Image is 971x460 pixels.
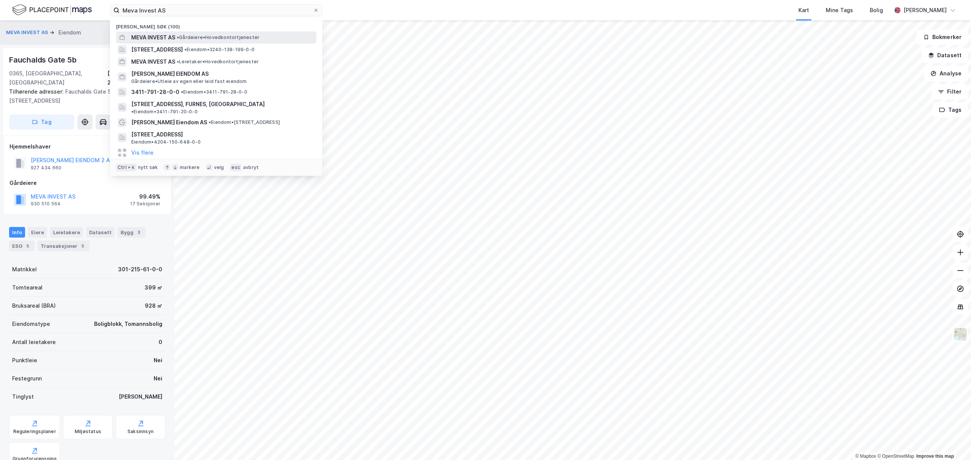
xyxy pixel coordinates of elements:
div: Reguleringsplaner [13,429,56,435]
img: logo.f888ab2527a4732fd821a326f86c7f29.svg [12,3,92,17]
div: 927 434 660 [31,165,61,171]
button: Analyse [924,66,968,81]
div: Antall leietakere [12,338,56,347]
div: 0365, [GEOGRAPHIC_DATA], [GEOGRAPHIC_DATA] [9,69,107,87]
div: Nei [154,356,162,365]
span: • [177,59,179,64]
div: [GEOGRAPHIC_DATA], 215/61 [107,69,165,87]
div: Saksinnsyn [127,429,154,435]
div: [PERSON_NAME] søk (100) [110,18,322,31]
button: Filter [932,84,968,99]
div: Bruksareal (BRA) [12,301,56,310]
div: Tinglyst [12,392,34,401]
span: • [209,119,211,125]
div: velg [214,164,224,171]
span: Tilhørende adresser: [9,88,65,95]
span: MEVA INVEST AS [131,57,175,66]
div: Mine Tags [826,6,853,15]
div: Kontrollprogram for chat [933,424,971,460]
button: Tag [9,114,74,130]
span: Eiendom • 3240-138-199-0-0 [184,47,255,53]
iframe: Chat Widget [933,424,971,460]
button: Bokmerker [917,30,968,45]
div: avbryt [243,164,259,171]
span: • [177,34,179,40]
div: nytt søk [138,164,158,171]
span: [STREET_ADDRESS] [131,130,313,139]
button: Tags [933,102,968,117]
div: 3 [135,228,143,236]
span: [STREET_ADDRESS] [131,45,183,54]
span: MEVA INVEST AS [131,33,175,42]
span: Eiendom • 3411-791-28-0-0 [181,89,247,95]
div: Festegrunn [12,374,42,383]
div: 5 [79,242,86,250]
img: Z [953,327,968,341]
div: 5 [24,242,31,250]
div: 99.49% [130,192,160,201]
div: Fauchalds Gate 5a, [STREET_ADDRESS] [9,87,159,105]
div: Leietakere [50,227,83,238]
div: Datasett [86,227,115,238]
div: 0 [159,338,162,347]
div: Miljøstatus [75,429,101,435]
span: [STREET_ADDRESS], FURNES, [GEOGRAPHIC_DATA] [131,100,265,109]
span: Gårdeiere • Utleie av egen eller leid fast eiendom [131,78,247,84]
div: Fauchalds Gate 5b [9,54,78,66]
div: esc [230,164,242,171]
span: 3411-791-28-0-0 [131,88,179,97]
button: Datasett [922,48,968,63]
div: 17 Seksjoner [130,201,160,207]
div: Boligblokk, Tomannsbolig [94,319,162,329]
div: Bygg [118,227,146,238]
div: Eiendom [58,28,81,37]
div: 928 ㎡ [145,301,162,310]
span: Gårdeiere • Hovedkontortjenester [177,34,259,41]
div: Punktleie [12,356,37,365]
div: Info [9,227,25,238]
div: Kart [798,6,809,15]
span: • [184,47,187,52]
div: Eiendomstype [12,319,50,329]
div: 930 510 564 [31,201,61,207]
a: Mapbox [855,454,876,459]
span: Eiendom • [STREET_ADDRESS] [209,119,280,125]
span: Leietaker • Hovedkontortjenester [177,59,259,65]
div: Nei [154,374,162,383]
span: [PERSON_NAME] EIENDOM AS [131,69,313,78]
div: Hjemmelshaver [9,142,165,151]
div: [PERSON_NAME] [903,6,947,15]
a: Improve this map [916,454,954,459]
div: 399 ㎡ [145,283,162,292]
div: [PERSON_NAME] [119,392,162,401]
div: Matrikkel [12,265,37,274]
div: ESG [9,241,35,251]
div: markere [180,164,200,171]
div: Ctrl + k [116,164,137,171]
span: • [131,109,134,114]
div: Tomteareal [12,283,42,292]
span: Eiendom • 4204-150-648-0-0 [131,139,201,145]
span: Eiendom • 3411-791-20-0-0 [131,109,198,115]
input: Søk på adresse, matrikkel, gårdeiere, leietakere eller personer [119,5,313,16]
div: 301-215-61-0-0 [118,265,162,274]
a: OpenStreetMap [877,454,914,459]
span: [PERSON_NAME] Eiendom AS [131,118,207,127]
div: Eiere [28,227,47,238]
div: Gårdeiere [9,178,165,188]
span: • [181,89,183,95]
div: Transaksjoner [38,241,90,251]
button: Vis flere [131,148,154,157]
div: Bolig [870,6,883,15]
button: MEVA INVEST AS [6,29,50,36]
